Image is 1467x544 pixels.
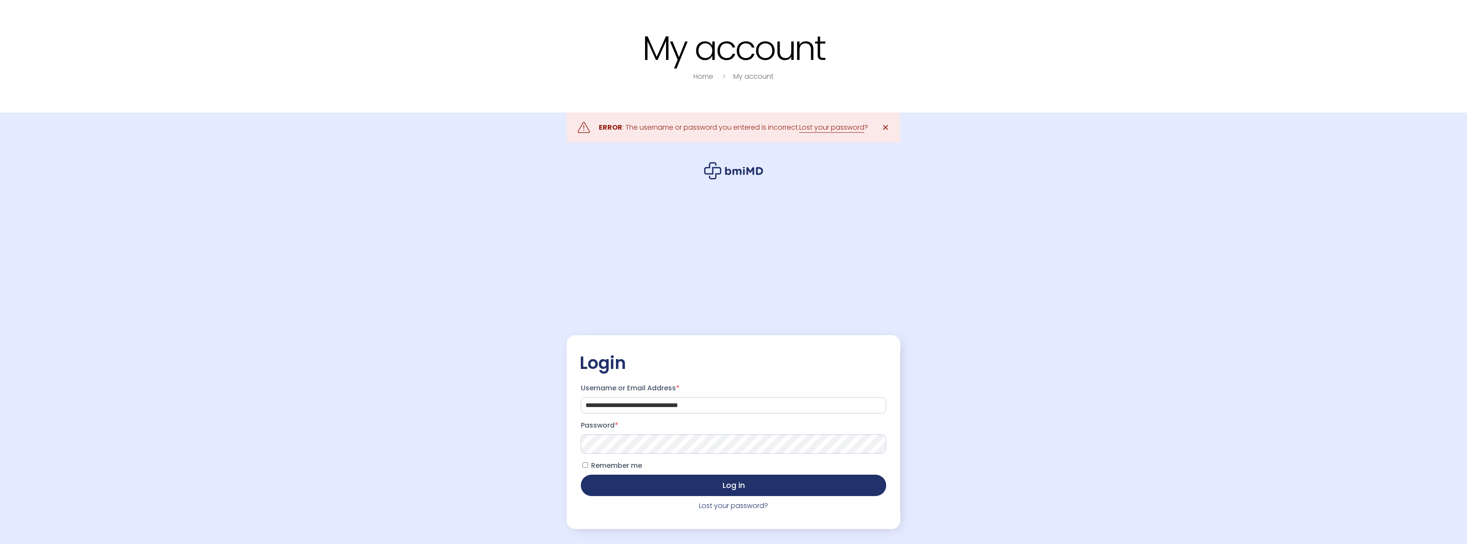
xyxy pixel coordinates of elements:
[877,119,894,136] a: ✕
[882,122,889,134] span: ✕
[581,381,886,395] label: Username or Email Address
[583,462,588,468] input: Remember me
[581,419,886,432] label: Password
[719,71,729,81] i: breadcrumbs separator
[699,501,768,511] a: Lost your password?
[581,475,886,496] button: Log in
[599,122,868,134] div: : The username or password you entered is incorrect. ?
[591,461,642,470] span: Remember me
[599,122,622,132] strong: ERROR
[799,122,864,133] a: Lost your password
[733,71,774,81] a: My account
[580,352,887,374] h2: Login
[693,71,713,81] a: Home
[464,30,1004,66] h1: My account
